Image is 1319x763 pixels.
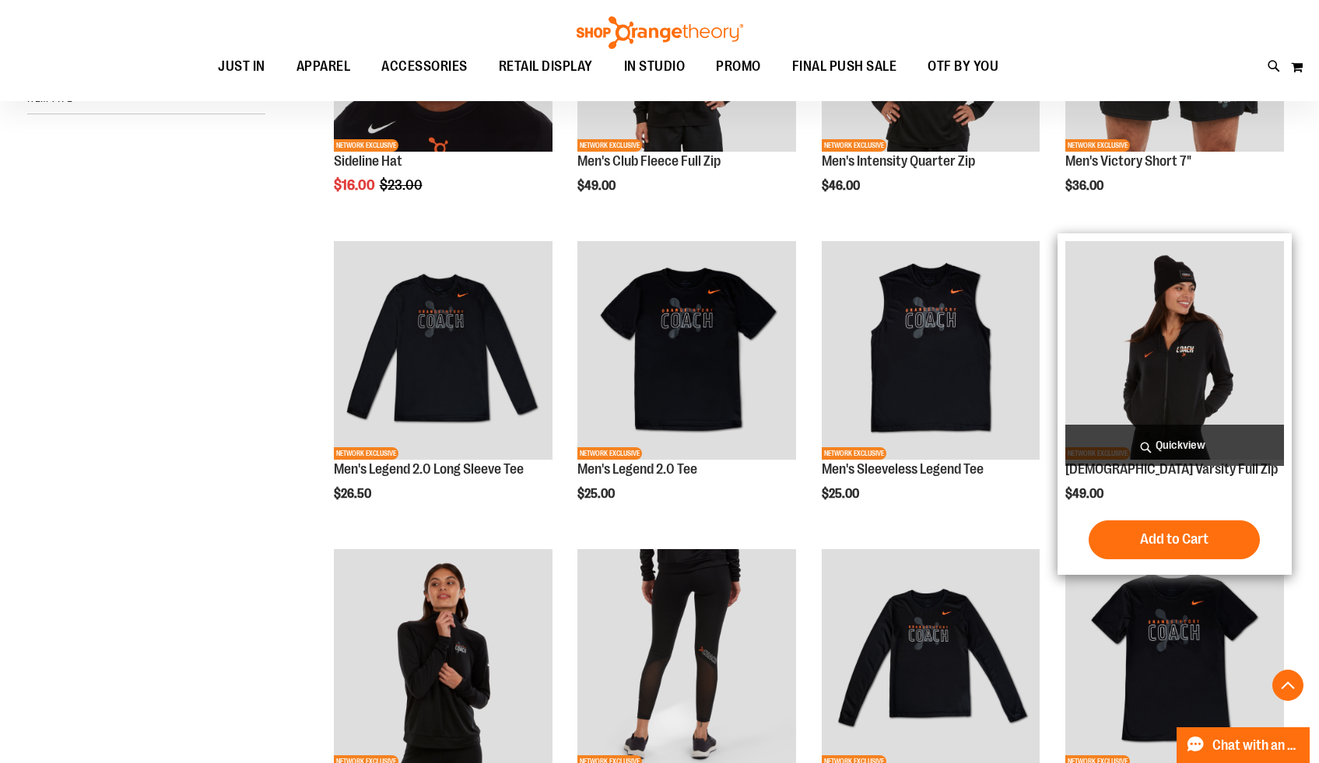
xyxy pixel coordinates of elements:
[822,153,975,169] a: Men's Intensity Quarter Zip
[1212,738,1300,753] span: Chat with an Expert
[700,49,777,85] a: PROMO
[577,241,796,462] a: OTF Mens Coach FA23 Legend 2.0 SS Tee - Black primary imageNETWORK EXCLUSIVE
[218,49,265,84] span: JUST IN
[380,177,425,193] span: $23.00
[577,447,642,460] span: NETWORK EXCLUSIVE
[1177,727,1310,763] button: Chat with an Expert
[1065,425,1284,466] a: Quickview
[822,487,861,501] span: $25.00
[577,461,697,477] a: Men's Legend 2.0 Tee
[822,447,886,460] span: NETWORK EXCLUSIVE
[577,241,796,460] img: OTF Mens Coach FA23 Legend 2.0 SS Tee - Black primary image
[822,241,1040,460] img: OTF Mens Coach FA23 Legend Sleeveless Tee - Black primary image
[326,233,560,541] div: product
[1089,520,1260,559] button: Add to Cart
[822,241,1040,462] a: OTF Mens Coach FA23 Legend Sleeveless Tee - Black primary imageNETWORK EXCLUSIVE
[624,49,686,84] span: IN STUDIO
[1140,530,1208,548] span: Add to Cart
[574,16,745,49] img: Shop Orangetheory
[381,49,468,84] span: ACCESSORIES
[577,487,617,501] span: $25.00
[928,49,998,84] span: OTF BY YOU
[1065,139,1130,152] span: NETWORK EXCLUSIVE
[499,49,593,84] span: RETAIL DISPLAY
[814,233,1048,541] div: product
[1065,179,1106,193] span: $36.00
[822,139,886,152] span: NETWORK EXCLUSIVE
[366,49,483,85] a: ACCESSORIES
[1065,241,1284,460] img: OTF Ladies Coach FA23 Varsity Full Zip - Black primary image
[334,447,398,460] span: NETWORK EXCLUSIVE
[334,461,524,477] a: Men's Legend 2.0 Long Sleeve Tee
[334,139,398,152] span: NETWORK EXCLUSIVE
[334,177,377,193] span: $16.00
[1065,241,1284,462] a: OTF Ladies Coach FA23 Varsity Full Zip - Black primary imageNETWORK EXCLUSIVE
[1058,233,1292,575] div: product
[792,49,897,84] span: FINAL PUSH SALE
[716,49,761,84] span: PROMO
[1272,670,1303,701] button: Back To Top
[912,49,1014,85] a: OTF BY YOU
[334,241,553,462] a: OTF Mens Coach FA23 Legend 2.0 LS Tee - Black primary imageNETWORK EXCLUSIVE
[1065,487,1106,501] span: $49.00
[334,487,374,501] span: $26.50
[570,233,804,541] div: product
[577,179,618,193] span: $49.00
[609,49,701,84] a: IN STUDIO
[1065,461,1278,477] a: [DEMOGRAPHIC_DATA] Varsity Full Zip
[483,49,609,85] a: RETAIL DISPLAY
[777,49,913,85] a: FINAL PUSH SALE
[1065,153,1191,169] a: Men's Victory Short 7"
[577,153,721,169] a: Men's Club Fleece Full Zip
[202,49,281,85] a: JUST IN
[577,139,642,152] span: NETWORK EXCLUSIVE
[296,49,351,84] span: APPAREL
[334,241,553,460] img: OTF Mens Coach FA23 Legend 2.0 LS Tee - Black primary image
[334,153,402,169] a: Sideline Hat
[822,461,984,477] a: Men's Sleeveless Legend Tee
[281,49,367,85] a: APPAREL
[822,179,862,193] span: $46.00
